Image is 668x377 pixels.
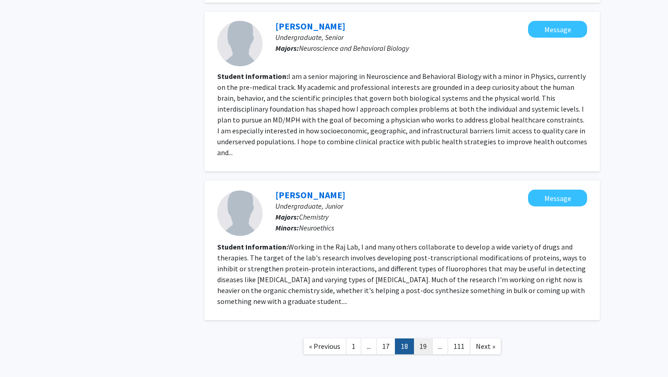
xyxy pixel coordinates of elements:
[528,190,587,206] button: Message Brandon Li
[275,33,344,42] span: Undergraduate, Senior
[309,342,340,351] span: « Previous
[299,212,329,221] span: Chemistry
[476,342,495,351] span: Next »
[7,336,39,370] iframe: Chat
[376,338,395,354] a: 17
[275,20,345,32] a: [PERSON_NAME]
[528,21,587,38] button: Message William Owusu
[470,338,501,354] a: Next
[275,201,343,211] span: Undergraduate, Junior
[367,342,371,351] span: ...
[217,242,586,306] fg-read-more: Working in the Raj Lab, I and many others collaborate to develop a wide variety of drugs and ther...
[438,342,442,351] span: ...
[217,242,288,251] b: Student Information:
[303,338,346,354] a: Previous
[275,223,299,232] b: Minors:
[217,72,587,157] fg-read-more: I am a senior majoring in Neuroscience and Behavioral Biology with a minor in Physics, currently ...
[217,72,288,81] b: Student Information:
[275,189,345,201] a: [PERSON_NAME]
[414,338,433,354] a: 19
[275,44,299,53] b: Majors:
[299,44,409,53] span: Neuroscience and Behavioral Biology
[204,329,600,366] nav: Page navigation
[299,223,334,232] span: Neuroethics
[346,338,361,354] a: 1
[395,338,414,354] a: 18
[448,338,470,354] a: 111
[275,212,299,221] b: Majors:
